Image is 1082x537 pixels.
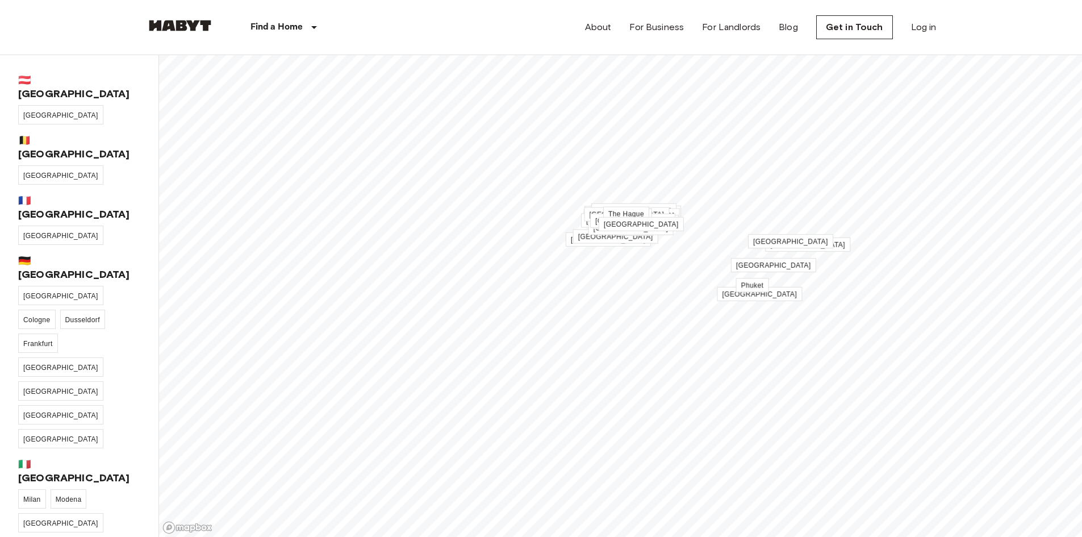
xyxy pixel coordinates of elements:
[18,405,103,424] a: [GEOGRAPHIC_DATA]
[584,209,670,221] div: Map marker
[578,233,653,241] span: [GEOGRAPHIC_DATA]
[595,210,680,222] div: Map marker
[23,340,53,348] span: Frankfurt
[595,217,670,225] span: [GEOGRAPHIC_DATA]
[18,105,103,124] a: [GEOGRAPHIC_DATA]
[753,238,828,245] span: [GEOGRAPHIC_DATA]
[702,20,761,34] a: For Landlords
[51,489,87,509] a: Modena
[617,222,653,236] a: Modena
[748,234,833,248] a: [GEOGRAPHIC_DATA]
[23,172,98,180] span: [GEOGRAPHIC_DATA]
[23,232,98,240] span: [GEOGRAPHIC_DATA]
[18,457,140,485] span: 🇮🇹 [GEOGRAPHIC_DATA]
[18,381,103,401] a: [GEOGRAPHIC_DATA]
[617,223,653,235] div: Map marker
[591,205,676,217] div: Map marker
[741,281,764,289] span: Phuket
[23,519,98,527] span: [GEOGRAPHIC_DATA]
[18,429,103,448] a: [GEOGRAPHIC_DATA]
[162,521,212,534] a: Mapbox logo
[56,496,82,503] span: Modena
[816,15,893,39] a: Get in Touch
[18,513,103,532] a: [GEOGRAPHIC_DATA]
[23,388,98,396] span: [GEOGRAPHIC_DATA]
[18,254,140,281] span: 🇩🇪 [GEOGRAPHIC_DATA]
[18,134,140,161] span: 🇧🇪 [GEOGRAPHIC_DATA]
[779,20,798,34] a: Blog
[607,210,652,222] div: Map marker
[250,20,303,34] p: Find a Home
[23,111,98,119] span: [GEOGRAPHIC_DATA]
[65,316,100,324] span: Dusseldorf
[573,230,658,244] a: [GEOGRAPHIC_DATA]
[586,217,661,225] span: [GEOGRAPHIC_DATA]
[736,280,769,292] div: Map marker
[590,215,675,227] div: Map marker
[608,210,644,218] span: The Hague
[23,364,98,372] span: [GEOGRAPHIC_DATA]
[584,207,670,222] a: [GEOGRAPHIC_DATA]
[604,220,679,228] span: [GEOGRAPHIC_DATA]
[23,496,41,503] span: Milan
[594,224,669,232] span: [GEOGRAPHIC_DATA]
[599,217,684,231] a: [GEOGRAPHIC_DATA]
[18,310,56,329] a: Cologne
[736,278,769,292] a: Phuket
[717,289,802,301] div: Map marker
[584,206,670,220] a: [GEOGRAPHIC_DATA]
[18,165,103,185] a: [GEOGRAPHIC_DATA]
[911,20,937,34] a: Log in
[23,316,51,324] span: Cologne
[717,287,802,301] a: [GEOGRAPHIC_DATA]
[736,261,811,269] span: [GEOGRAPHIC_DATA]
[591,203,676,218] a: [GEOGRAPHIC_DATA]
[571,236,646,244] span: [GEOGRAPHIC_DATA]
[18,286,103,305] a: [GEOGRAPHIC_DATA]
[765,239,850,251] div: Map marker
[590,214,675,228] a: [GEOGRAPHIC_DATA]
[596,207,681,219] div: Map marker
[18,194,140,221] span: 🇫🇷 [GEOGRAPHIC_DATA]
[629,20,684,34] a: For Business
[588,223,674,235] div: Map marker
[596,206,681,220] a: [GEOGRAPHIC_DATA]
[765,238,850,252] a: [GEOGRAPHIC_DATA]
[573,231,658,243] div: Map marker
[60,310,105,329] a: Dusseldorf
[594,217,679,228] div: Map marker
[566,234,651,246] div: Map marker
[603,209,649,220] div: Map marker
[594,215,679,229] a: [GEOGRAPHIC_DATA]
[18,489,46,509] a: Milan
[18,357,103,377] a: [GEOGRAPHIC_DATA]
[731,258,816,272] a: [GEOGRAPHIC_DATA]
[599,219,684,231] div: Map marker
[722,290,797,298] span: [GEOGRAPHIC_DATA]
[600,211,675,219] span: [GEOGRAPHIC_DATA]
[18,73,140,101] span: 🇦🇹 [GEOGRAPHIC_DATA]
[585,20,612,34] a: About
[748,236,833,248] div: Map marker
[603,207,649,221] a: The Hague
[581,214,666,228] a: [GEOGRAPHIC_DATA]
[23,292,98,300] span: [GEOGRAPHIC_DATA]
[23,435,98,443] span: [GEOGRAPHIC_DATA]
[581,215,666,227] div: Map marker
[18,334,58,353] a: Frankfurt
[731,260,816,272] div: Map marker
[566,232,651,247] a: [GEOGRAPHIC_DATA]
[595,208,680,222] a: [GEOGRAPHIC_DATA]
[146,20,214,31] img: Habyt
[18,226,103,245] a: [GEOGRAPHIC_DATA]
[590,211,665,219] span: [GEOGRAPHIC_DATA]
[23,411,98,419] span: [GEOGRAPHIC_DATA]
[770,241,845,249] span: [GEOGRAPHIC_DATA]
[588,221,674,235] a: [GEOGRAPHIC_DATA]
[596,207,671,215] span: [GEOGRAPHIC_DATA]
